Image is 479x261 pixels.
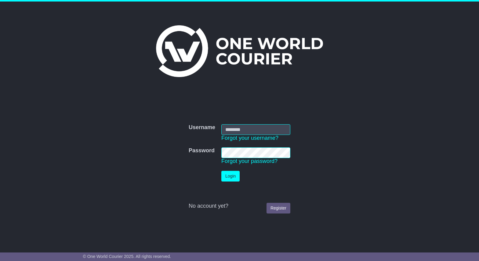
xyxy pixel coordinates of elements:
[83,254,171,259] span: © One World Courier 2025. All rights reserved.
[221,158,278,164] a: Forgot your password?
[189,147,215,154] label: Password
[189,203,290,210] div: No account yet?
[189,124,215,131] label: Username
[221,171,240,182] button: Login
[156,25,323,77] img: One World
[221,135,278,141] a: Forgot your username?
[267,203,290,213] a: Register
